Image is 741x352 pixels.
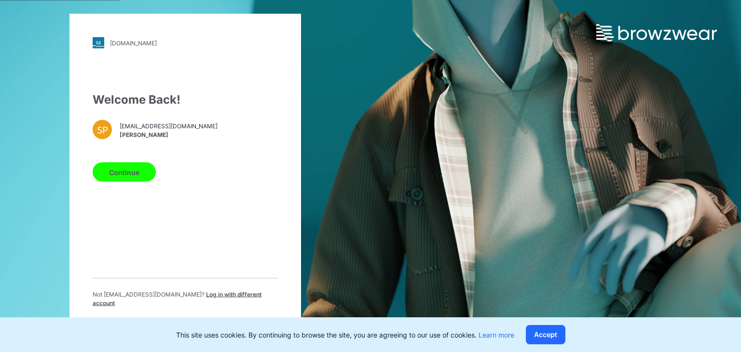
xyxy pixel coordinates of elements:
[176,330,514,340] p: This site uses cookies. By continuing to browse the site, you are agreeing to our use of cookies.
[526,325,565,344] button: Accept
[596,24,717,41] img: browzwear-logo.e42bd6dac1945053ebaf764b6aa21510.svg
[93,91,278,108] div: Welcome Back!
[110,39,157,46] div: [DOMAIN_NAME]
[479,331,514,339] a: Learn more
[93,37,104,49] img: stylezone-logo.562084cfcfab977791bfbf7441f1a819.svg
[93,37,278,49] a: [DOMAIN_NAME]
[120,130,218,139] span: [PERSON_NAME]
[93,290,278,308] p: Not [EMAIL_ADDRESS][DOMAIN_NAME] ?
[120,122,218,130] span: [EMAIL_ADDRESS][DOMAIN_NAME]
[93,162,156,182] button: Continue
[93,120,112,139] div: SP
